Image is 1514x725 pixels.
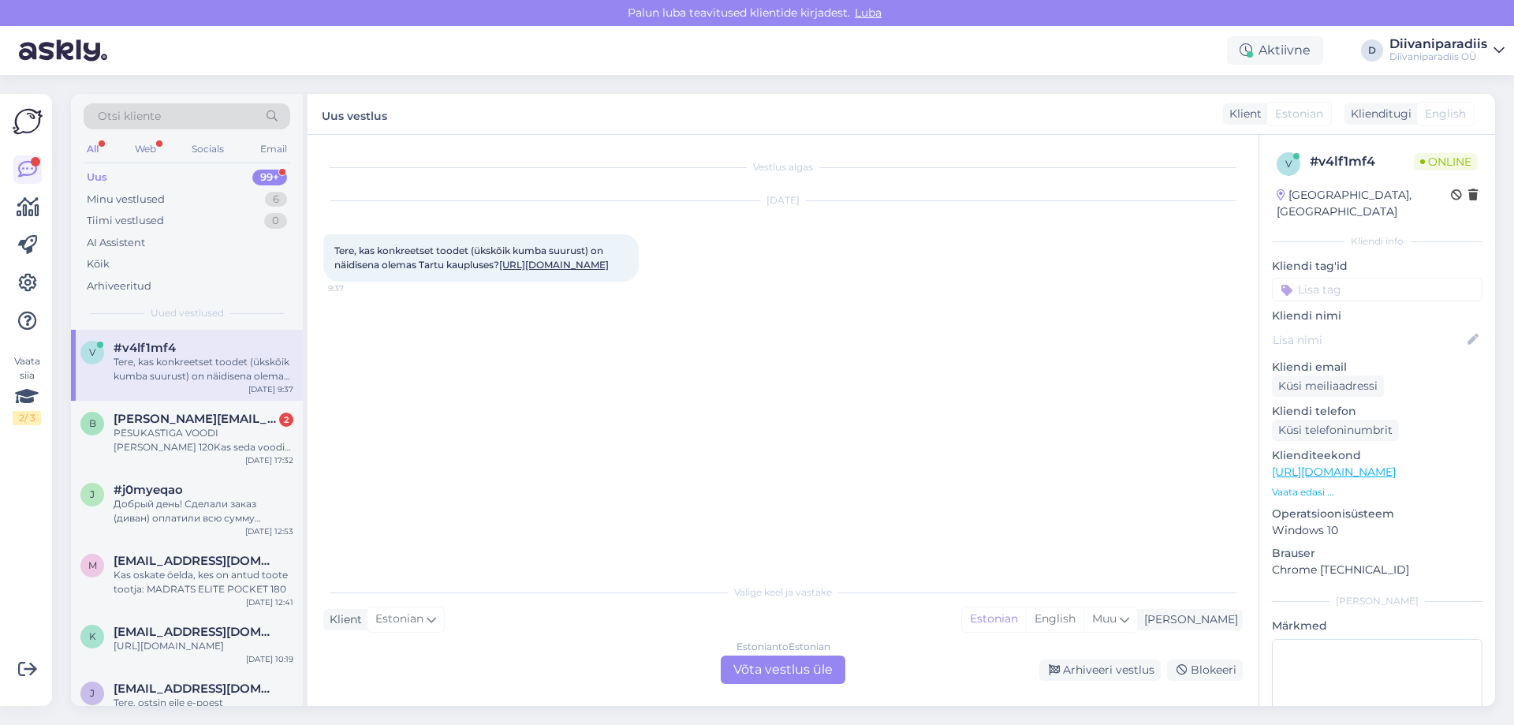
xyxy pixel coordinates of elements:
div: Uus [87,170,107,185]
div: Võta vestlus üle [721,656,845,684]
p: Chrome [TECHNICAL_ID] [1272,562,1482,578]
div: All [84,139,102,159]
span: m [88,559,97,571]
div: Vestlus algas [323,160,1243,174]
div: Minu vestlused [87,192,165,207]
span: janneminakov@gmail.com [114,682,278,696]
p: Klienditeekond [1272,447,1482,464]
img: Askly Logo [13,107,43,136]
span: meelisnaaber@gmail.com [114,554,278,568]
div: Valige keel ja vastake [323,585,1243,600]
div: Klient [323,611,362,628]
div: [GEOGRAPHIC_DATA], [GEOGRAPHIC_DATA] [1277,187,1451,220]
span: Estonian [375,611,423,628]
div: Socials [188,139,227,159]
a: [URL][DOMAIN_NAME] [1272,465,1396,479]
div: Estonian to Estonian [736,640,830,654]
div: 0 [264,213,287,229]
p: Kliendi tag'id [1272,258,1482,275]
div: [PERSON_NAME] [1272,594,1482,608]
span: Estonian [1275,106,1323,122]
span: Luba [850,6,886,20]
div: Kõik [87,256,110,272]
div: Vaata siia [13,354,41,425]
div: Diivaniparadiis OÜ [1389,50,1487,63]
div: [DATE] 12:41 [246,596,293,608]
div: Arhiveeri vestlus [1039,660,1161,681]
span: brigitte.makke@gmail.com [114,412,278,426]
div: D [1361,39,1383,62]
span: 9:37 [328,282,387,294]
span: b [89,417,96,429]
div: Kas oskate öelda, kes on antud toote tootja: MADRATS ELITE POCKET 180 [114,568,293,596]
div: Blokeeri [1167,660,1243,681]
div: Küsi telefoninumbrit [1272,420,1399,441]
p: Märkmed [1272,618,1482,634]
span: j [90,687,95,699]
p: Kliendi nimi [1272,308,1482,324]
div: Aktiivne [1227,36,1323,65]
div: Добрый день! Сделали заказ (диван) оплатили всю сумму полностью. Когда получу товар? [114,497,293,525]
div: AI Assistent [87,235,145,251]
span: Tere, kas konkreetset toodet (ükskõik kumba suurust) on näidisena olemas Tartu kaupluses? [334,245,609,271]
span: v [89,346,95,358]
div: Klient [1223,106,1262,122]
div: Estonian [962,607,1026,631]
span: English [1425,106,1466,122]
span: Uued vestlused [151,306,224,320]
span: #v4lf1mf4 [114,341,176,355]
div: 6 [265,192,287,207]
div: Tiimi vestlused [87,213,164,229]
div: [DATE] 10:19 [246,653,293,665]
p: Operatsioonisüsteem [1272,506,1482,522]
span: k [89,630,96,642]
div: Web [132,139,159,159]
div: 99+ [252,170,287,185]
p: Kliendi email [1272,359,1482,376]
div: # v4lf1mf4 [1310,152,1414,171]
div: Küsi meiliaadressi [1272,376,1384,397]
div: Tere, kas konkreetset toodet (ükskõik kumba suurust) on näidisena olemas Tartu kaupluses? [URL][D... [114,355,293,383]
label: Uus vestlus [322,103,387,125]
div: [URL][DOMAIN_NAME] [114,639,293,653]
p: Windows 10 [1272,522,1482,539]
span: Muu [1092,611,1117,626]
div: 2 / 3 [13,411,41,425]
a: DiivaniparadiisDiivaniparadiis OÜ [1389,38,1505,63]
span: v [1285,158,1292,170]
div: 2 [279,413,293,427]
a: [URL][DOMAIN_NAME] [499,259,609,271]
span: Otsi kliente [98,108,161,125]
div: Arhiveeritud [87,278,151,294]
div: English [1026,607,1083,631]
div: Email [257,139,290,159]
div: [PERSON_NAME] [1138,611,1238,628]
p: Kliendi telefon [1272,403,1482,420]
div: PESUKASTIGA VOODI [PERSON_NAME] 120Kas seda voodit on ka 160cm laiuses? [114,426,293,454]
p: Vaata edasi ... [1272,485,1482,499]
p: Brauser [1272,545,1482,562]
span: #j0myeqao [114,483,183,497]
div: [DATE] [323,193,1243,207]
input: Lisa tag [1272,278,1482,301]
span: Online [1414,153,1478,170]
span: kairi.kaeiro@gmail.com [114,625,278,639]
div: Tere, ostsin eile e-poest kontinentaalvoodi VITA PESUKASTIGA 160 (tumehall), kuid emailile ei ole... [114,696,293,724]
div: Klienditugi [1344,106,1411,122]
input: Lisa nimi [1273,331,1464,349]
span: j [90,488,95,500]
div: [DATE] 17:32 [245,454,293,466]
div: [DATE] 12:53 [245,525,293,537]
div: Diivaniparadiis [1389,38,1487,50]
div: Kliendi info [1272,234,1482,249]
div: [DATE] 9:37 [248,383,293,395]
